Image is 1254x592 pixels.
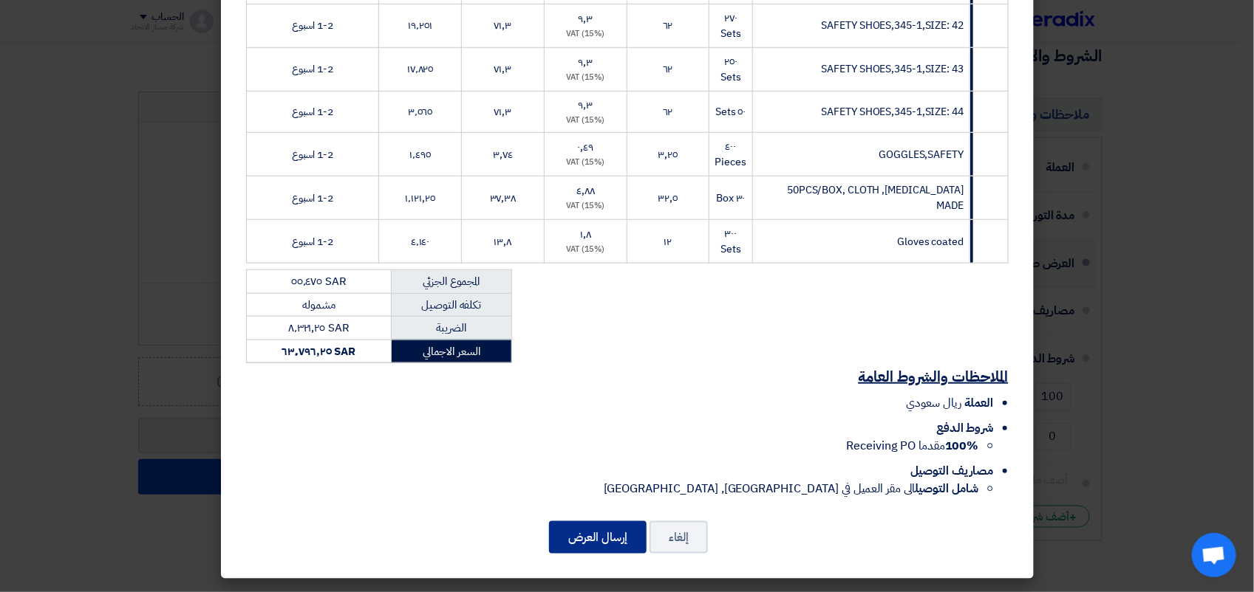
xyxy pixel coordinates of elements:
span: Gloves coated [897,234,964,249]
span: GOGGLES,SAFETY [879,147,964,162]
span: العملة [964,394,993,412]
span: ١٬٤٩٥ [409,147,431,162]
span: ١٣٫٨ [494,234,512,249]
div: (15%) VAT [551,28,621,41]
span: ١٢ [664,234,672,249]
span: 1-2 اسبوع [292,61,333,77]
span: 1-2 اسبوع [292,234,333,249]
td: المجموع الجزئي [392,270,511,294]
span: ٠٫٤٩ [578,140,594,155]
span: SAFETY SHOES,345-1,SIZE: 43 [822,61,964,77]
span: مقدما Receiving PO [847,437,979,455]
span: 1-2 اسبوع [292,104,333,120]
span: ٩٫٣ [579,11,593,27]
strong: SAR ٦٣٬٧٩٦٫٢٥ [282,343,355,359]
strong: 100% [945,437,979,455]
td: الضريبة [392,317,511,340]
span: ٣٠ Box [716,190,745,206]
span: ٩٫٣ [579,97,593,113]
span: ٣٧٫٣٨ [490,190,517,206]
li: الى مقر العميل في [GEOGRAPHIC_DATA], [GEOGRAPHIC_DATA] [246,480,979,498]
td: تكلفه التوصيل [392,293,511,317]
span: [MEDICAL_DATA], 50PCS/BOX, CLOTH MADE [787,182,964,213]
span: ٧١٫٣ [494,18,512,33]
div: (15%) VAT [551,200,621,213]
span: ٧١٫٣ [494,61,512,77]
span: ٤٠٠ Pieces [715,139,746,170]
button: إرسال العرض [549,521,647,554]
span: ٣٢٫٥ [658,190,678,206]
span: ٣٫٢٥ [658,147,678,162]
span: ٧١٫٣ [494,104,512,120]
span: ريال سعودي [906,394,961,412]
strong: شامل التوصيل [916,480,979,498]
span: ٤٫٨٨ [576,183,595,199]
span: مشموله [302,297,335,313]
span: ١٬١٢١٫٢٥ [406,190,435,206]
div: (15%) VAT [551,114,621,127]
span: ٣٫٧٤ [493,147,513,162]
span: 1-2 اسبوع [292,190,333,206]
td: السعر الاجمالي [392,340,511,363]
div: (15%) VAT [551,156,621,169]
span: ١٩٬٢٥١ [409,18,432,33]
span: ٣٬٥٦٥ [408,104,433,120]
span: شروط الدفع [936,419,993,437]
div: دردشة مفتوحة [1192,533,1236,577]
span: ٦٢ [663,18,673,33]
span: ٢٧٠ Sets [720,10,741,41]
span: ٥٠ Sets [715,104,746,120]
td: SAR ٥٥٬٤٧٥ [246,270,392,294]
u: الملاحظات والشروط العامة [859,365,1009,388]
div: (15%) VAT [551,72,621,84]
span: ٦٢ [663,104,673,120]
span: ٩٫٣ [579,55,593,70]
span: ٣٠٠ Sets [720,226,741,257]
button: إلغاء [650,521,708,554]
span: SAFETY SHOES,345-1,SIZE: 44 [822,104,964,120]
span: SAFETY SHOES,345-1,SIZE: 42 [822,18,964,33]
span: ٦٢ [663,61,673,77]
span: ٤٬١٤٠ [411,234,430,249]
span: SAR ٨٬٣٢١٫٢٥ [288,320,350,336]
span: 1-2 اسبوع [292,147,333,162]
div: (15%) VAT [551,244,621,256]
span: 1-2 اسبوع [292,18,333,33]
span: ١٫٨ [580,227,591,242]
span: ١٧٬٨٢٥ [407,61,433,77]
span: مصاريف التوصيل [910,462,994,480]
span: ٢٥٠ Sets [720,54,741,85]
